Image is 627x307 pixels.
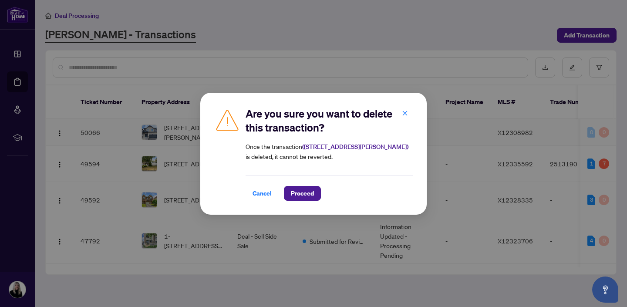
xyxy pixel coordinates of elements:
[592,277,618,303] button: Open asap
[402,110,408,116] span: close
[302,143,408,151] strong: ( [STREET_ADDRESS][PERSON_NAME] )
[253,186,272,200] span: Cancel
[284,186,321,201] button: Proceed
[246,186,279,201] button: Cancel
[291,186,314,200] span: Proceed
[246,142,413,161] article: Once the transaction is deleted, it cannot be reverted.
[246,107,413,135] h2: Are you sure you want to delete this transaction?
